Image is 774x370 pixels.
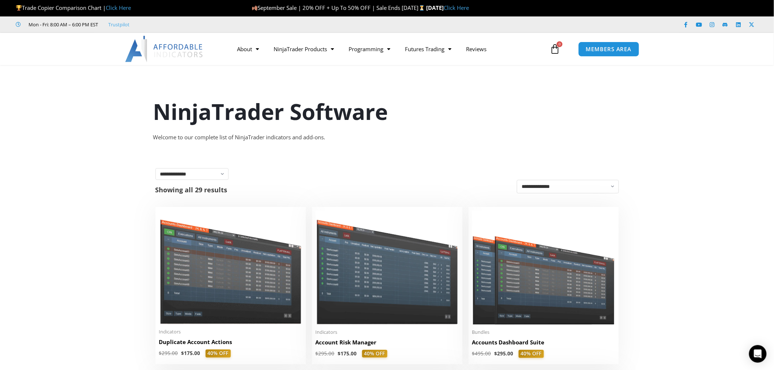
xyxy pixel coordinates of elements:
[472,211,615,325] img: Accounts Dashboard Suite
[338,350,357,357] bdi: 175.00
[472,329,615,335] span: Bundles
[495,350,497,357] span: $
[230,41,548,57] nav: Menu
[316,339,459,350] a: Account Risk Manager
[398,41,459,57] a: Futures Trading
[316,211,459,324] img: Account Risk Manager
[316,350,319,357] span: $
[472,339,615,346] h2: Accounts Dashboard Suite
[153,96,621,127] h1: NinjaTrader Software
[159,338,302,346] h2: Duplicate Account Actions
[159,211,302,324] img: Duplicate Account Actions
[578,42,639,57] a: MEMBERS AREA
[316,339,459,346] h2: Account Risk Manager
[341,41,398,57] a: Programming
[266,41,341,57] a: NinjaTrader Products
[181,350,200,356] bdi: 175.00
[159,350,162,356] span: $
[159,350,178,356] bdi: 295.00
[472,339,615,350] a: Accounts Dashboard Suite
[125,36,204,62] img: LogoAI | Affordable Indicators – NinjaTrader
[459,41,494,57] a: Reviews
[159,329,302,335] span: Indicators
[252,5,258,11] img: 🍂
[27,20,98,29] span: Mon - Fri: 8:00 AM – 6:00 PM EST
[155,186,228,193] p: Showing all 29 results
[181,350,184,356] span: $
[519,350,544,358] span: 40% OFF
[316,350,335,357] bdi: 295.00
[338,350,341,357] span: $
[16,4,131,11] span: Trade Copier Comparison Chart |
[159,338,302,350] a: Duplicate Account Actions
[749,345,767,363] div: Open Intercom Messenger
[557,41,563,47] span: 0
[472,350,491,357] bdi: 495.00
[206,350,231,358] span: 40% OFF
[16,5,22,11] img: 🏆
[539,38,571,60] a: 0
[316,329,459,335] span: Indicators
[109,20,130,29] a: Trustpilot
[251,4,426,11] span: September Sale | 20% OFF + Up To 50% OFF | Sale Ends [DATE]
[427,4,444,11] strong: [DATE]
[495,350,514,357] bdi: 295.00
[230,41,266,57] a: About
[362,350,387,358] span: 40% OFF
[444,4,469,11] a: Click Here
[472,350,475,357] span: $
[419,5,425,11] img: ⏳
[517,180,619,193] select: Shop order
[106,4,131,11] a: Click Here
[153,132,621,143] div: Welcome to our complete list of NinjaTrader indicators and add-ons.
[586,46,632,52] span: MEMBERS AREA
